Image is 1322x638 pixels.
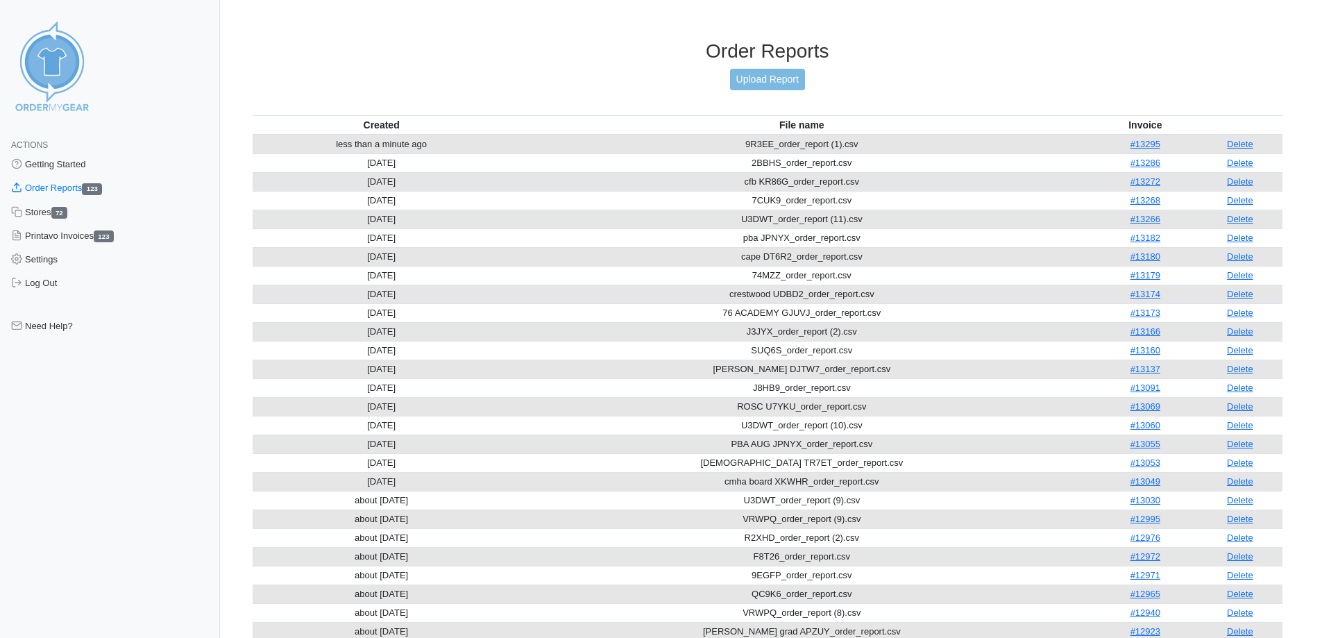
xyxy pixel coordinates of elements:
[1130,139,1160,149] a: #13295
[511,247,1093,266] td: cape DT6R2_order_report.csv
[511,397,1093,416] td: ROSC U7YKU_order_report.csv
[511,360,1093,378] td: [PERSON_NAME] DJTW7_order_report.csv
[1130,551,1160,562] a: #12972
[51,207,68,219] span: 72
[253,547,511,566] td: about [DATE]
[511,285,1093,303] td: crestwood UDBD2_order_report.csv
[511,378,1093,397] td: J8HB9_order_report.csv
[253,153,511,172] td: [DATE]
[1130,158,1160,168] a: #13286
[1130,514,1160,524] a: #12995
[511,491,1093,510] td: U3DWT_order_report (9).csv
[1227,383,1253,393] a: Delete
[1227,514,1253,524] a: Delete
[253,510,511,528] td: about [DATE]
[1093,115,1198,135] th: Invoice
[511,547,1093,566] td: F8T26_order_report.csv
[1227,233,1253,243] a: Delete
[511,510,1093,528] td: VRWPQ_order_report (9).csv
[511,603,1093,622] td: VRWPQ_order_report (8).csv
[1130,214,1160,224] a: #13266
[253,341,511,360] td: [DATE]
[1227,214,1253,224] a: Delete
[253,378,511,397] td: [DATE]
[1130,195,1160,205] a: #13268
[1130,439,1160,449] a: #13055
[1227,439,1253,449] a: Delete
[1227,626,1253,637] a: Delete
[1130,607,1160,618] a: #12940
[1227,457,1253,468] a: Delete
[253,266,511,285] td: [DATE]
[1130,457,1160,468] a: #13053
[253,191,511,210] td: [DATE]
[1130,233,1160,243] a: #13182
[1130,176,1160,187] a: #13272
[253,172,511,191] td: [DATE]
[253,115,511,135] th: Created
[253,453,511,472] td: [DATE]
[511,453,1093,472] td: [DEMOGRAPHIC_DATA] TR7ET_order_report.csv
[511,341,1093,360] td: SUQ6S_order_report.csv
[1227,364,1253,374] a: Delete
[1227,476,1253,487] a: Delete
[1227,308,1253,318] a: Delete
[511,115,1093,135] th: File name
[511,191,1093,210] td: 7CUK9_order_report.csv
[1130,364,1160,374] a: #13137
[253,585,511,603] td: about [DATE]
[511,153,1093,172] td: 2BBHS_order_report.csv
[1227,401,1253,412] a: Delete
[1130,270,1160,280] a: #13179
[511,135,1093,154] td: 9R3EE_order_report (1).csv
[253,228,511,247] td: [DATE]
[1227,251,1253,262] a: Delete
[511,303,1093,322] td: 76 ACADEMY GJUVJ_order_report.csv
[1227,495,1253,505] a: Delete
[1227,532,1253,543] a: Delete
[1130,401,1160,412] a: #13069
[1130,251,1160,262] a: #13180
[253,472,511,491] td: [DATE]
[253,397,511,416] td: [DATE]
[82,183,102,195] span: 123
[511,228,1093,247] td: pba JPNYX_order_report.csv
[253,322,511,341] td: [DATE]
[1227,176,1253,187] a: Delete
[1130,383,1160,393] a: #13091
[511,322,1093,341] td: J3JYX_order_report (2).csv
[1227,326,1253,337] a: Delete
[511,435,1093,453] td: PBA AUG JPNYX_order_report.csv
[730,69,805,90] a: Upload Report
[1227,289,1253,299] a: Delete
[94,230,114,242] span: 123
[253,285,511,303] td: [DATE]
[511,172,1093,191] td: cfb KR86G_order_report.csv
[511,585,1093,603] td: QC9K6_order_report.csv
[253,360,511,378] td: [DATE]
[253,566,511,585] td: about [DATE]
[1130,532,1160,543] a: #12976
[1130,589,1160,599] a: #12965
[253,435,511,453] td: [DATE]
[1227,589,1253,599] a: Delete
[1130,289,1160,299] a: #13174
[1227,607,1253,618] a: Delete
[253,210,511,228] td: [DATE]
[1130,308,1160,318] a: #13173
[1227,345,1253,355] a: Delete
[1130,570,1160,580] a: #12971
[1227,570,1253,580] a: Delete
[511,472,1093,491] td: cmha board XKWHR_order_report.csv
[253,40,1283,63] h3: Order Reports
[511,210,1093,228] td: U3DWT_order_report (11).csv
[511,266,1093,285] td: 74MZZ_order_report.csv
[253,528,511,547] td: about [DATE]
[1130,626,1160,637] a: #12923
[1227,158,1253,168] a: Delete
[253,247,511,266] td: [DATE]
[1227,420,1253,430] a: Delete
[1227,270,1253,280] a: Delete
[1227,551,1253,562] a: Delete
[1130,345,1160,355] a: #13160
